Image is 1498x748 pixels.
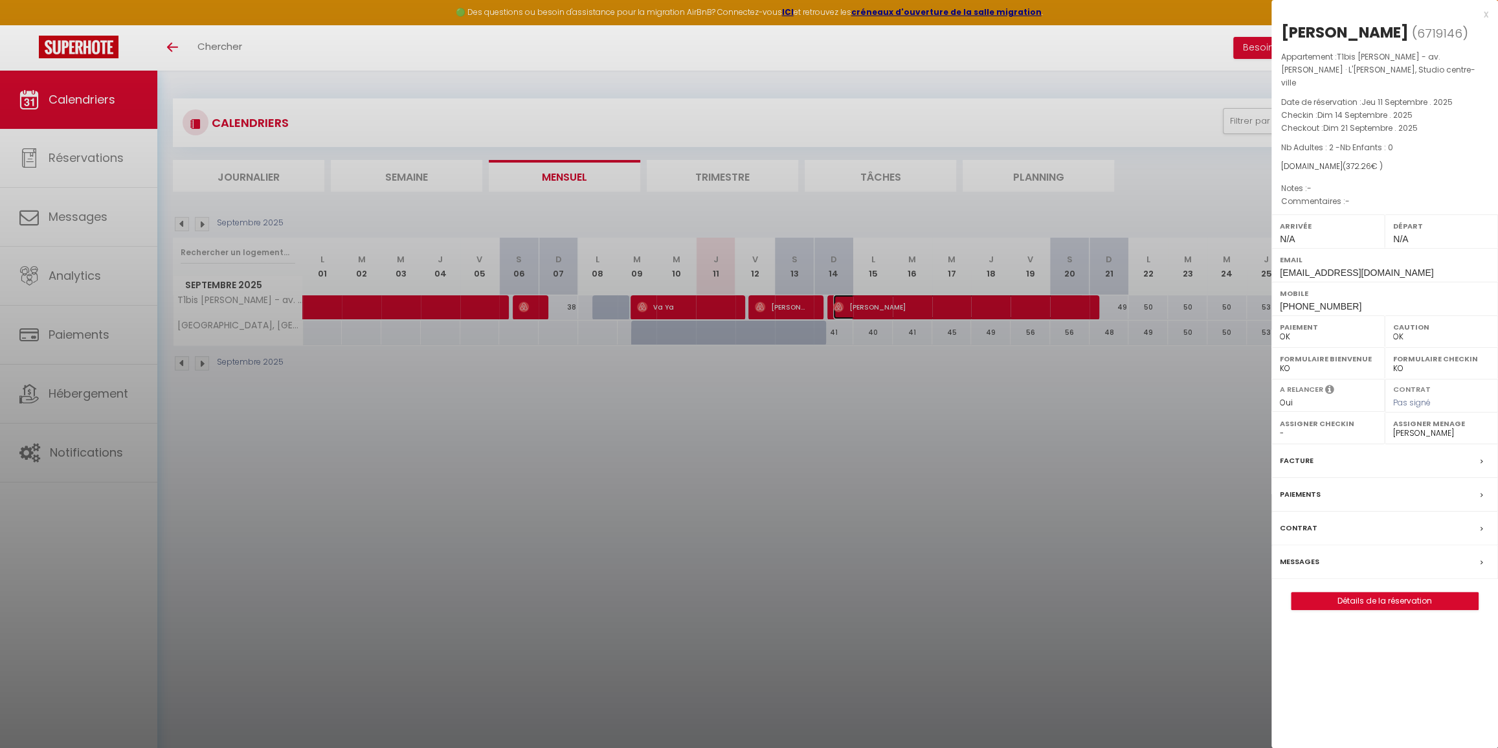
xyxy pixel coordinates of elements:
[1280,488,1321,501] label: Paiements
[1343,161,1383,172] span: ( € )
[1393,234,1408,244] span: N/A
[1280,555,1319,569] label: Messages
[1393,220,1490,232] label: Départ
[1346,161,1371,172] span: 372.26
[1417,25,1462,41] span: 6719146
[1393,384,1431,392] label: Contrat
[1317,109,1413,120] span: Dim 14 Septembre . 2025
[1393,397,1431,408] span: Pas signé
[1280,253,1490,266] label: Email
[1280,321,1376,334] label: Paiement
[1340,142,1393,153] span: Nb Enfants : 0
[1281,161,1488,173] div: [DOMAIN_NAME]
[1323,122,1418,133] span: Dim 21 Septembre . 2025
[1280,301,1361,312] span: [PHONE_NUMBER]
[1393,417,1490,430] label: Assigner Menage
[1280,267,1433,278] span: [EMAIL_ADDRESS][DOMAIN_NAME]
[1281,96,1488,109] p: Date de réservation :
[1291,593,1478,609] a: Détails de la réservation
[1281,142,1393,153] span: Nb Adultes : 2 -
[1307,183,1312,194] span: -
[1412,24,1468,42] span: ( )
[1345,196,1350,207] span: -
[1280,454,1314,468] label: Facture
[1271,6,1488,22] div: x
[1291,592,1479,610] button: Détails de la réservation
[1280,234,1295,244] span: N/A
[1280,220,1376,232] label: Arrivée
[1393,321,1490,334] label: Caution
[1281,51,1475,88] span: T1bis [PERSON_NAME] - av. [PERSON_NAME] · L'[PERSON_NAME], Studio centre-ville
[1281,22,1409,43] div: [PERSON_NAME]
[1281,182,1488,195] p: Notes :
[1280,417,1376,430] label: Assigner Checkin
[1280,384,1323,395] label: A relancer
[10,5,49,44] button: Ouvrir le widget de chat LiveChat
[1281,51,1488,89] p: Appartement :
[1281,109,1488,122] p: Checkin :
[1393,352,1490,365] label: Formulaire Checkin
[1280,352,1376,365] label: Formulaire Bienvenue
[1281,195,1488,208] p: Commentaires :
[1361,96,1453,108] span: Jeu 11 Septembre . 2025
[1325,384,1334,398] i: Sélectionner OUI si vous souhaiter envoyer les séquences de messages post-checkout
[1280,521,1317,535] label: Contrat
[1281,122,1488,135] p: Checkout :
[1280,287,1490,300] label: Mobile
[1443,690,1488,738] iframe: Chat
